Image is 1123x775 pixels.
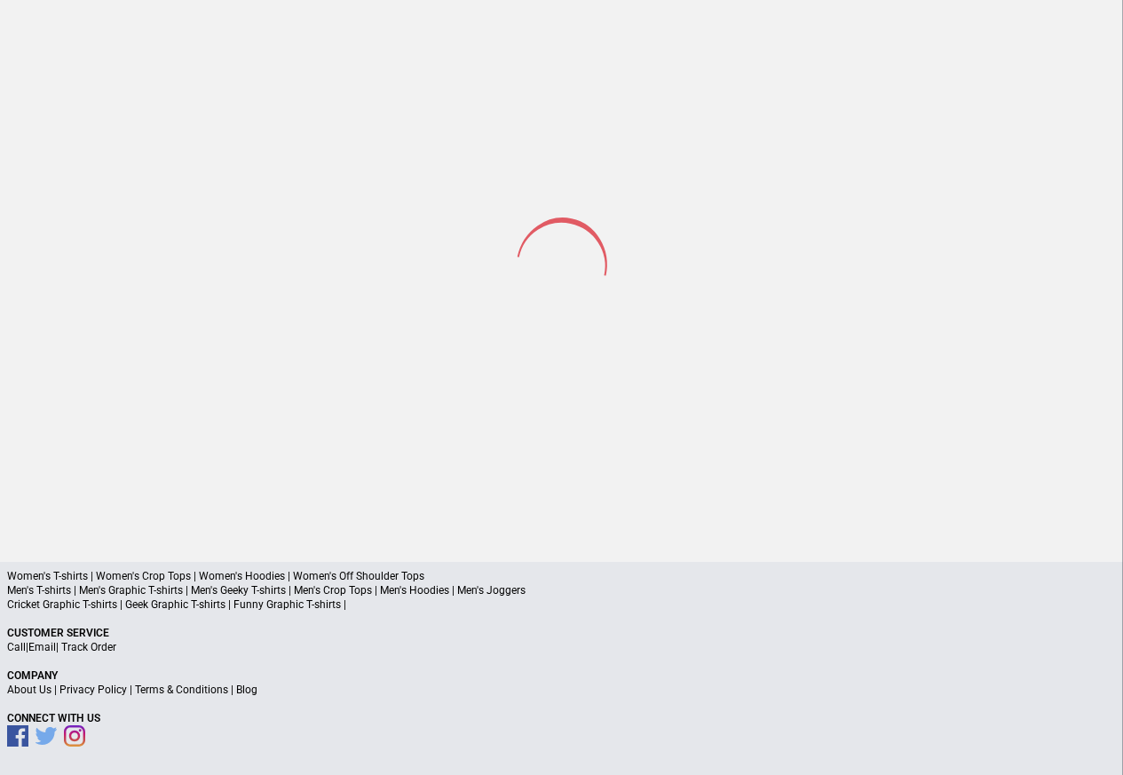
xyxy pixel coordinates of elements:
p: Company [7,668,1116,683]
a: About Us [7,684,51,696]
a: Track Order [61,641,116,653]
a: Email [28,641,56,653]
p: Connect With Us [7,711,1116,725]
p: Customer Service [7,626,1116,640]
a: Terms & Conditions [135,684,228,696]
a: Blog [236,684,257,696]
p: | | [7,640,1116,654]
p: | | | [7,683,1116,697]
a: Privacy Policy [59,684,127,696]
p: Women's T-shirts | Women's Crop Tops | Women's Hoodies | Women's Off Shoulder Tops [7,569,1116,583]
a: Call [7,641,26,653]
p: Men's T-shirts | Men's Graphic T-shirts | Men's Geeky T-shirts | Men's Crop Tops | Men's Hoodies ... [7,583,1116,597]
p: Cricket Graphic T-shirts | Geek Graphic T-shirts | Funny Graphic T-shirts | [7,597,1116,612]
